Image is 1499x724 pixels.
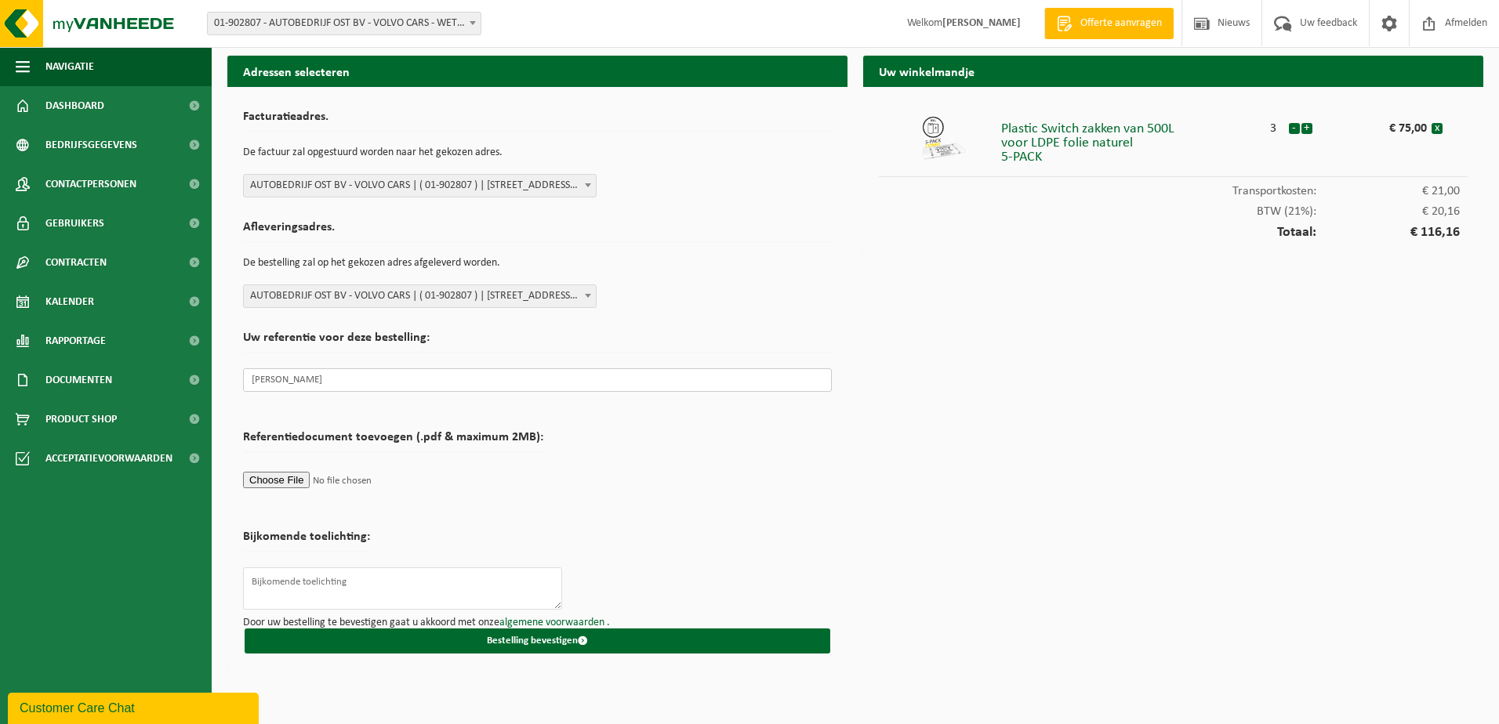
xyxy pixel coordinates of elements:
div: 3 [1259,114,1288,135]
p: De factuur zal opgestuurd worden naar het gekozen adres. [243,139,832,166]
span: € 116,16 [1316,226,1460,240]
h2: Adressen selecteren [227,56,847,86]
span: Contracten [45,243,107,282]
span: Dashboard [45,86,104,125]
p: Door uw bestelling te bevestigen gaat u akkoord met onze [243,617,832,628]
span: AUTOBEDRIJF OST BV - VOLVO CARS | ( 01-902807 ) | ZUIDLAAN 294-296, 9230 WETTEREN | 0428.835.020 [244,175,596,197]
span: Product Shop [45,400,117,439]
button: - [1289,123,1300,134]
span: AUTOBEDRIJF OST BV - VOLVO CARS | ( 01-902807 ) | ZUIDLAAN 294-296, 9230 WETTEREN | 0428.835.020 [243,174,597,197]
h2: Uw referentie voor deze bestelling: [243,331,832,353]
div: Plastic Switch zakken van 500L voor LDPE folie naturel 5-PACK [1001,114,1259,165]
iframe: chat widget [8,690,262,724]
a: Offerte aanvragen [1044,8,1174,39]
h2: Afleveringsadres. [243,221,832,242]
div: € 75,00 [1345,114,1432,135]
strong: [PERSON_NAME] [942,17,1021,29]
p: De bestelling zal op het gekozen adres afgeleverd worden. [243,250,832,277]
span: Rapportage [45,321,106,360]
span: € 20,16 [1316,205,1460,218]
span: 01-902807 - AUTOBEDRIJF OST BV - VOLVO CARS - WETTEREN [208,13,481,34]
div: BTW (21%): [879,197,1468,218]
h2: Facturatieadres. [243,110,832,132]
span: 01-902807 - AUTOBEDRIJF OST BV - VOLVO CARS - WETTEREN [207,12,481,35]
input: Uw referentie voor deze bestelling [243,368,832,392]
div: Totaal: [879,218,1468,240]
img: 01-999960 [920,114,967,161]
h2: Bijkomende toelichting: [243,530,370,552]
h2: Uw winkelmandje [863,56,1483,86]
div: Transportkosten: [879,177,1468,197]
span: Kalender [45,282,94,321]
a: algemene voorwaarden . [499,617,610,628]
span: Acceptatievoorwaarden [45,439,172,478]
span: AUTOBEDRIJF OST BV - VOLVO CARS | ( 01-902807 ) | ZUIDLAAN 294-296, 9230 WETTEREN | 0428.835.020 [243,284,597,308]
h2: Referentiedocument toevoegen (.pdf & maximum 2MB): [243,431,543,452]
span: Documenten [45,360,112,400]
button: Bestelling bevestigen [245,628,830,653]
span: Bedrijfsgegevens [45,125,137,165]
span: Contactpersonen [45,165,136,204]
span: Gebruikers [45,204,104,243]
button: + [1301,123,1312,134]
span: Navigatie [45,47,94,86]
span: AUTOBEDRIJF OST BV - VOLVO CARS | ( 01-902807 ) | ZUIDLAAN 294-296, 9230 WETTEREN | 0428.835.020 [244,285,596,307]
span: € 21,00 [1316,185,1460,197]
span: Offerte aanvragen [1076,16,1166,31]
button: x [1432,123,1443,134]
